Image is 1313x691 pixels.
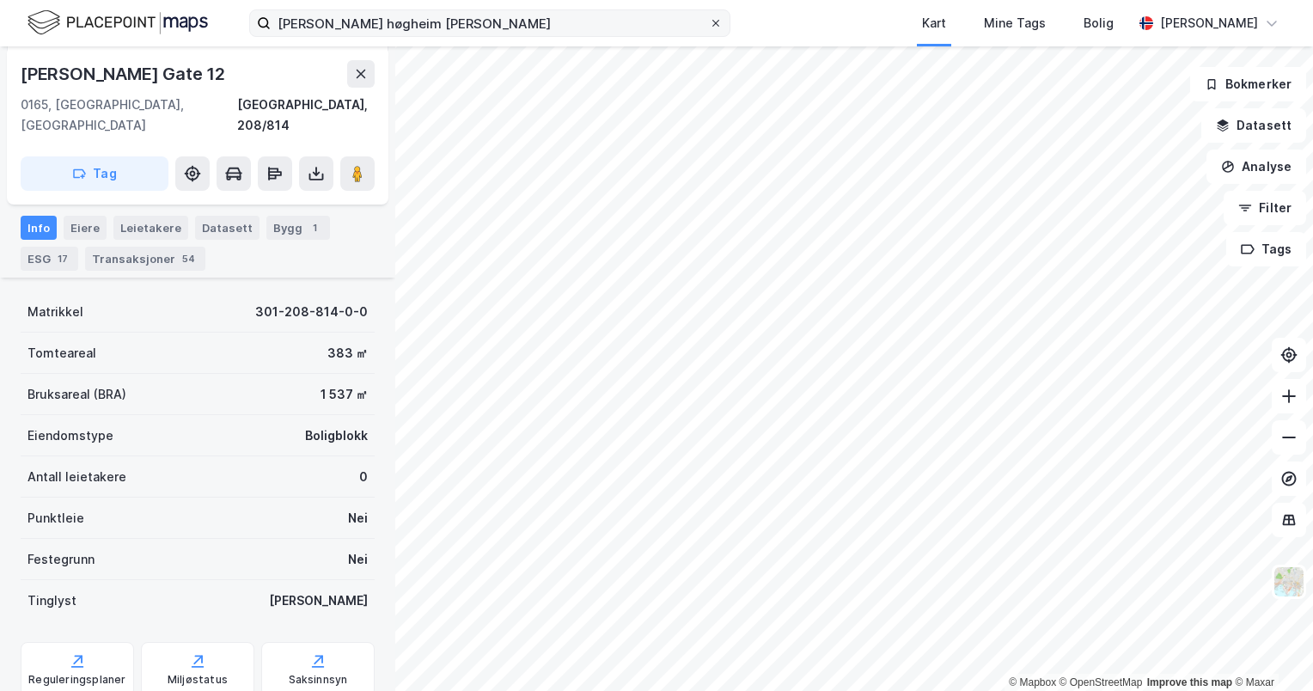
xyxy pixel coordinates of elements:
[1273,566,1305,598] img: Z
[271,10,709,36] input: Søk på adresse, matrikkel, gårdeiere, leietakere eller personer
[21,156,168,191] button: Tag
[21,95,237,136] div: 0165, [GEOGRAPHIC_DATA], [GEOGRAPHIC_DATA]
[255,302,368,322] div: 301-208-814-0-0
[27,425,113,446] div: Eiendomstype
[179,250,198,267] div: 54
[327,343,368,364] div: 383 ㎡
[195,216,260,240] div: Datasett
[922,13,946,34] div: Kart
[1009,676,1056,688] a: Mapbox
[1060,676,1143,688] a: OpenStreetMap
[348,508,368,529] div: Nei
[27,343,96,364] div: Tomteareal
[27,549,95,570] div: Festegrunn
[27,467,126,487] div: Antall leietakere
[1147,676,1232,688] a: Improve this map
[21,216,57,240] div: Info
[64,216,107,240] div: Eiere
[321,384,368,405] div: 1 537 ㎡
[1190,67,1306,101] button: Bokmerker
[113,216,188,240] div: Leietakere
[28,673,125,687] div: Reguleringsplaner
[27,8,208,38] img: logo.f888ab2527a4732fd821a326f86c7f29.svg
[269,590,368,611] div: [PERSON_NAME]
[289,673,348,687] div: Saksinnsyn
[984,13,1046,34] div: Mine Tags
[85,247,205,271] div: Transaksjoner
[1227,608,1313,691] iframe: Chat Widget
[359,467,368,487] div: 0
[27,508,84,529] div: Punktleie
[1201,108,1306,143] button: Datasett
[305,425,368,446] div: Boligblokk
[237,95,375,136] div: [GEOGRAPHIC_DATA], 208/814
[1226,232,1306,266] button: Tags
[27,302,83,322] div: Matrikkel
[168,673,228,687] div: Miljøstatus
[348,549,368,570] div: Nei
[306,219,323,236] div: 1
[27,590,76,611] div: Tinglyst
[21,60,229,88] div: [PERSON_NAME] Gate 12
[1084,13,1114,34] div: Bolig
[1224,191,1306,225] button: Filter
[54,250,71,267] div: 17
[1206,150,1306,184] button: Analyse
[27,384,126,405] div: Bruksareal (BRA)
[1227,608,1313,691] div: Kontrollprogram for chat
[21,247,78,271] div: ESG
[266,216,330,240] div: Bygg
[1160,13,1258,34] div: [PERSON_NAME]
